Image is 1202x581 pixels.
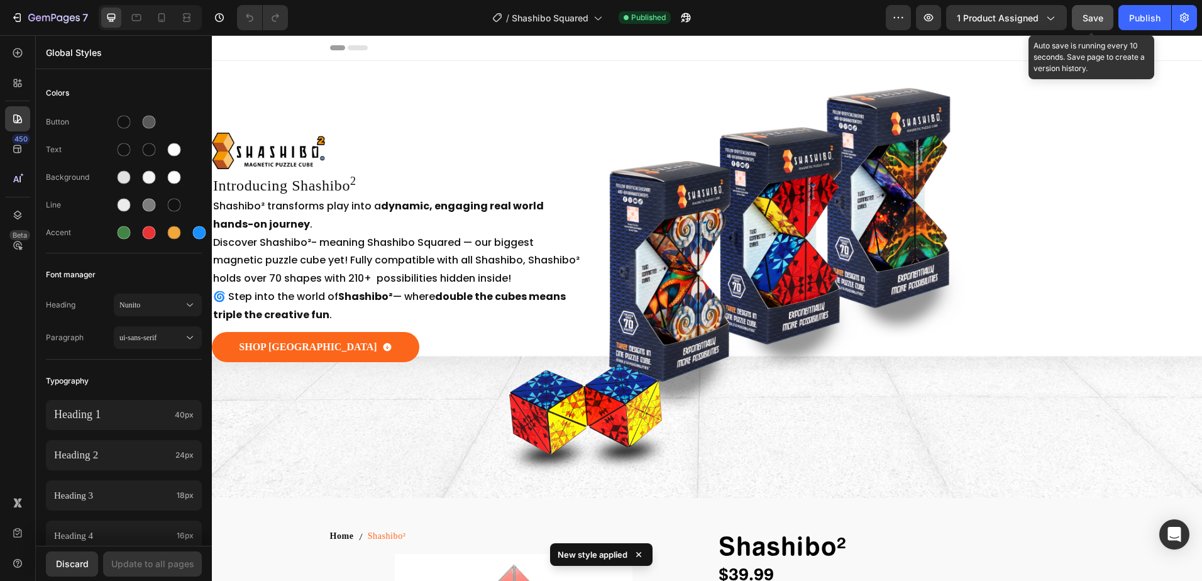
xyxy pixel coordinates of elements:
button: ui-sans-serif [114,326,202,349]
div: Open Intercom Messenger [1159,519,1189,550]
p: Heading 2 [54,449,170,462]
button: 7 [5,5,94,30]
div: Publish [1129,11,1161,25]
span: Font manager [46,267,96,282]
button: Save [1072,5,1113,30]
div: Discard [56,557,89,570]
span: Published [631,12,666,23]
p: Global Styles [46,46,202,59]
span: Nunito [119,299,184,311]
span: Paragraph [46,332,114,343]
span: Colors [46,86,69,101]
span: 16px [177,530,194,541]
div: 450 [12,134,30,144]
span: Home [118,494,142,508]
span: ui-sans-serif [119,332,184,343]
div: Accent [46,227,114,238]
button: Discard [46,551,98,577]
div: Line [46,199,114,211]
iframe: Design area [212,35,1202,581]
p: Heading 1 [54,408,170,422]
button: Nunito [114,294,202,316]
span: 1 product assigned [957,11,1039,25]
span: Heading [46,299,114,311]
img: gempages_490488081443456147-4f343063-e6f2-45c1-ab29-8c9bc185d583.png [380,45,754,385]
button: 1 product assigned [946,5,1067,30]
div: Background [46,172,114,183]
p: Heading 3 [54,488,172,503]
div: Update to all pages [111,557,194,570]
span: 24px [175,450,194,461]
div: $39.99 [505,527,563,551]
button: Update to all pages [103,551,202,577]
img: gempages_490488081443456147-16cc590b-eb1e-4741-bfa1-a22c99043826.png [283,328,471,443]
div: Text [46,144,114,155]
nav: breadcrumb [118,494,485,508]
span: Shashibo Squared [512,11,588,25]
p: 7 [82,10,88,25]
span: / [506,11,509,25]
span: Save [1083,13,1103,23]
span: 40px [175,409,194,421]
h1: Shashibo² [505,494,873,527]
p: Heading 4 [54,528,172,543]
span: Shashibo² [156,494,194,508]
div: Beta [9,230,30,240]
p: New style applied [558,548,627,561]
div: Button [46,116,114,128]
span: Typography [46,373,89,389]
div: Undo/Redo [237,5,288,30]
button: Publish [1118,5,1171,30]
span: 18px [177,490,194,501]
